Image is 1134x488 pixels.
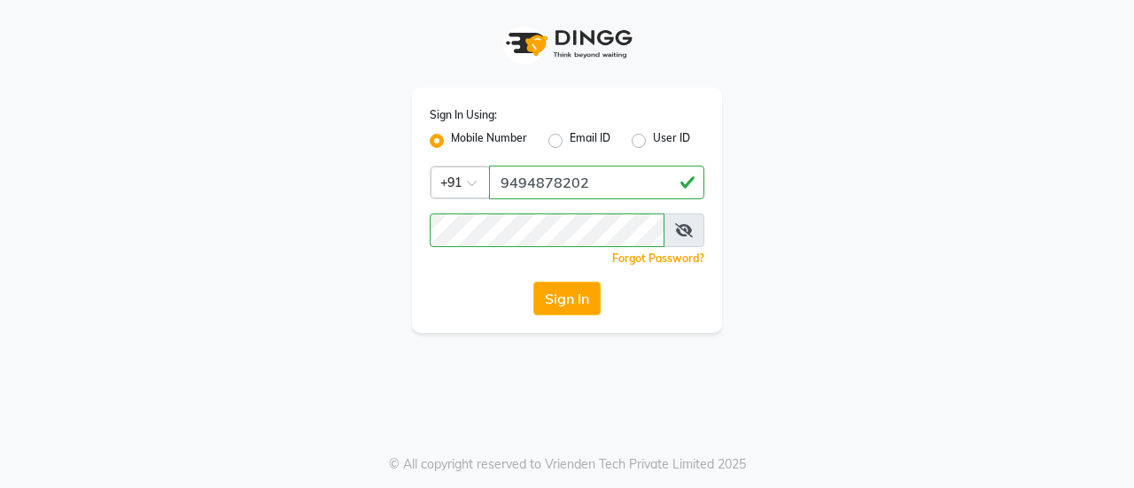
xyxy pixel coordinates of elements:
[533,282,601,315] button: Sign In
[489,166,704,199] input: Username
[570,130,610,151] label: Email ID
[430,213,664,247] input: Username
[496,18,638,70] img: logo1.svg
[430,107,497,123] label: Sign In Using:
[653,130,690,151] label: User ID
[451,130,527,151] label: Mobile Number
[612,252,704,265] a: Forgot Password?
